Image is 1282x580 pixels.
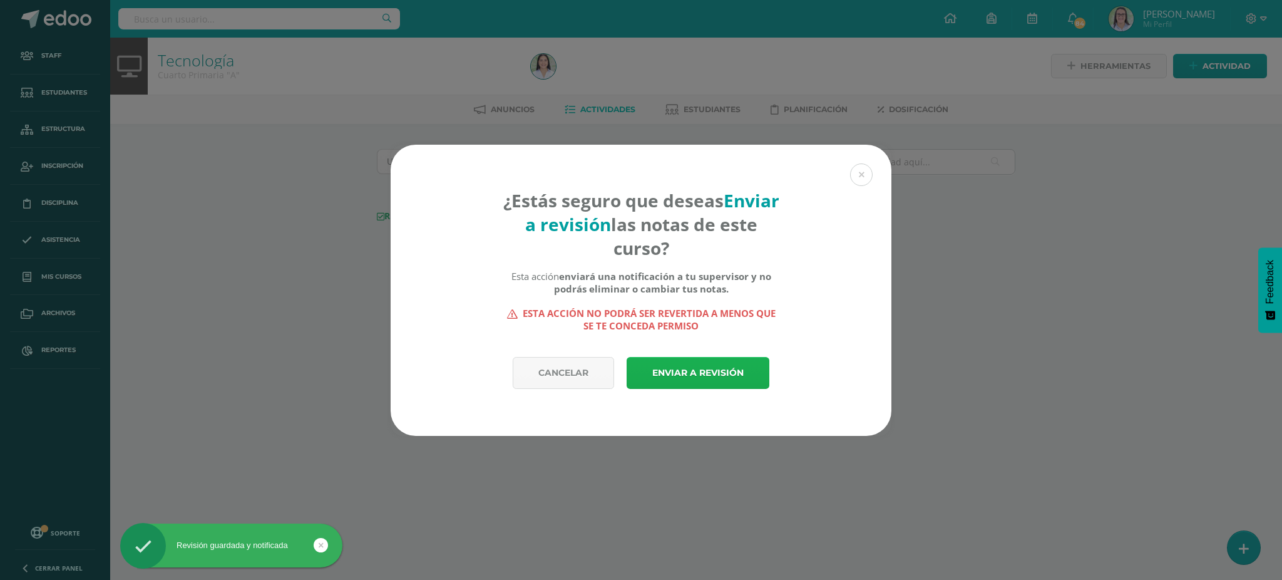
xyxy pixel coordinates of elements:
[513,357,614,389] a: Cancelar
[850,163,873,186] button: Close (Esc)
[503,189,780,260] h4: ¿Estás seguro que deseas las notas de este curso?
[1258,247,1282,333] button: Feedback - Mostrar encuesta
[627,357,769,389] a: Enviar a revisión
[120,540,342,551] div: Revisión guardada y notificada
[1264,260,1276,304] span: Feedback
[503,270,780,295] div: Esta acción
[503,307,780,332] strong: Esta acción no podrá ser revertida a menos que se te conceda permiso
[525,189,779,236] strong: Enviar a revisión
[554,270,771,295] b: enviará una notificación a tu supervisor y no podrás eliminar o cambiar tus notas.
